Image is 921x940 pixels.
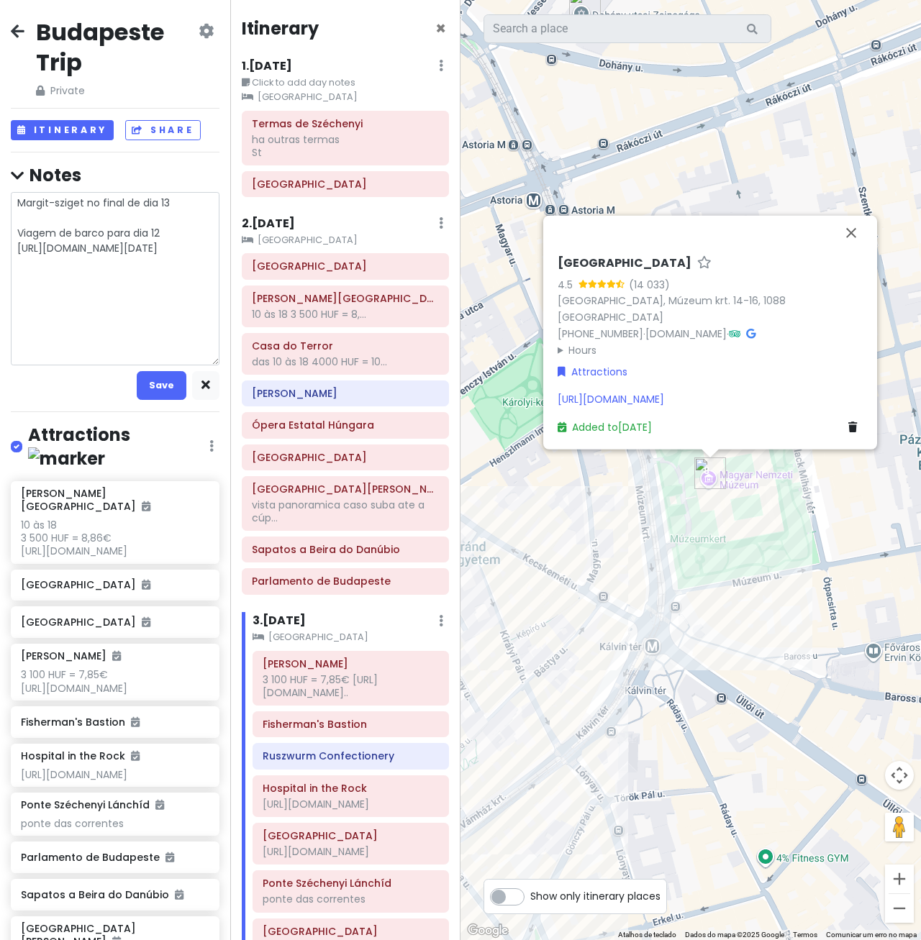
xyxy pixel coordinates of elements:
h6: [PERSON_NAME] [21,649,121,662]
h6: Termas de Széchenyi [252,117,439,130]
i: Added to itinerary [131,751,140,761]
h6: Matthias Church [263,657,439,670]
button: Controlos da câmara do mapa [885,761,914,790]
a: Comunicar um erro no mapa [826,931,917,939]
span: Show only itinerary places [530,888,661,904]
div: (14 033) [629,276,670,292]
button: Fechar [834,215,868,250]
h6: Sapatos a Beira do Danúbio [252,543,439,556]
i: Added to itinerary [131,717,140,727]
h6: Castelo de Buda [263,829,439,842]
span: Private [36,83,196,99]
i: Added to itinerary [165,852,174,862]
a: [DOMAIN_NAME] [645,326,727,340]
h6: Hospital in the Rock [263,782,439,795]
button: Atalhos de teclado [618,930,676,940]
h6: [GEOGRAPHIC_DATA] [21,578,209,591]
div: das 10 às 18 4000 HUF = 10... [252,355,439,368]
h6: Fisherman's Bastion [263,718,439,731]
h6: Praça dos Heróis [252,178,439,191]
h6: Great Market Hall [263,925,439,938]
div: 3 100 HUF = 7,85€ [URL][DOMAIN_NAME] [21,668,209,694]
button: Share [125,120,200,141]
button: Close [435,20,446,37]
i: Added to itinerary [142,501,150,511]
h6: 2 . [DATE] [242,216,295,232]
a: Attractions [558,363,627,379]
i: Tripadvisor [729,328,740,338]
textarea: Margit-sziget no final de dia 13 Viagem de barco para dia 12 [URL][DOMAIN_NAME][DATE] [11,192,219,365]
h6: Franz Liszt Memorial Museum [252,292,439,305]
div: [URL][DOMAIN_NAME] [263,845,439,858]
a: [GEOGRAPHIC_DATA], Múzeum krt. 14-16, 1088 [GEOGRAPHIC_DATA] [558,293,786,324]
h6: Avenida Andrássy [252,260,439,273]
h2: Budapeste Trip [36,17,196,77]
h6: 1 . [DATE] [242,59,292,74]
i: Added to itinerary [175,890,183,900]
i: Added to itinerary [142,617,150,627]
div: [URL][DOMAIN_NAME] [263,798,439,811]
h4: Attractions [28,424,209,470]
a: Termos (abre num novo separador) [793,931,817,939]
i: Added to itinerary [112,651,121,661]
input: Search a place [484,14,771,43]
small: [GEOGRAPHIC_DATA] [253,630,449,644]
small: Click to add day notes [242,76,449,90]
button: Reduzir [885,894,914,923]
small: [GEOGRAPHIC_DATA] [242,90,449,104]
i: Added to itinerary [155,800,164,810]
h6: Mazel Tov [252,387,439,400]
h6: Elizabeth Square [252,451,439,464]
h6: [GEOGRAPHIC_DATA] [21,616,209,629]
a: Delete place [848,419,863,434]
button: Itinerary [11,120,114,141]
div: ponte das correntes [21,817,209,830]
h6: Parlamento de Budapeste [252,575,439,588]
h6: Ópera Estatal Húngara [252,419,439,432]
small: [GEOGRAPHIC_DATA] [242,233,449,247]
a: [URL][DOMAIN_NAME] [558,392,664,406]
h6: 3 . [DATE] [253,613,306,629]
i: Google Maps [746,328,756,338]
a: [PHONE_NUMBER] [558,326,643,340]
div: [URL][DOMAIN_NAME] [21,768,209,781]
img: marker [28,447,105,470]
h6: Ruszwurm Confectionery [263,749,439,762]
button: Save [137,371,186,399]
button: Arraste o Pegman para o mapa para abrir o Street View [885,813,914,841]
summary: Hours [558,342,863,357]
h6: Hospital in the Rock [21,749,140,762]
div: vista panoramica caso suba ate a cúp... [252,498,439,524]
div: ha outras termas St [252,133,439,159]
a: Star place [697,255,712,270]
h6: Fisherman's Bastion [21,716,209,729]
img: Google [464,921,512,940]
h6: [GEOGRAPHIC_DATA] [558,255,691,270]
a: Abrir esta área no Google Maps (abre uma nova janela) [464,921,512,940]
div: 10 às 18 3 500 HUF = 8,... [252,308,439,321]
h6: Ponte Széchenyi Lánchíd [263,877,439,890]
h6: Parlamento de Budapeste [21,851,209,864]
div: 10 às 18 3 500 HUF = 8,86€ [URL][DOMAIN_NAME] [21,519,209,558]
div: 3 100 HUF = 7,85€ [URL][DOMAIN_NAME].. [263,673,439,699]
div: Museu Nacional da Hungria [694,457,726,489]
h6: Casa do Terror [252,339,439,352]
h6: Sapatos a Beira do Danúbio [21,888,209,901]
h4: Itinerary [242,17,319,40]
h6: Basílica de Santo Estêvão [252,483,439,496]
a: Added to[DATE] [558,419,652,434]
div: · · [558,255,863,357]
button: Ampliar [885,864,914,893]
span: Dados do mapa ©2025 Google [685,931,784,939]
h4: Notes [11,164,219,186]
h6: [PERSON_NAME][GEOGRAPHIC_DATA] [21,487,209,513]
div: 4.5 [558,276,579,292]
div: ponte das correntes [263,893,439,905]
span: Close itinerary [435,17,446,40]
i: Added to itinerary [142,580,150,590]
h6: Ponte Széchenyi Lánchíd [21,798,164,811]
